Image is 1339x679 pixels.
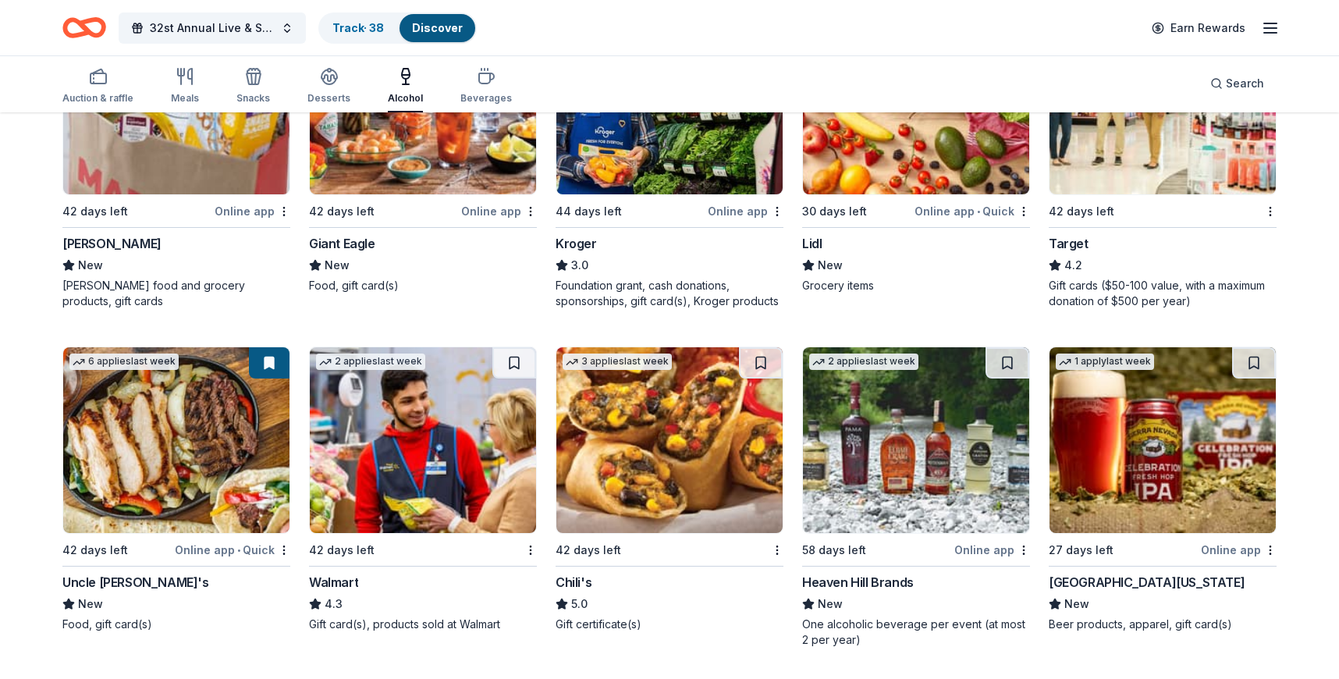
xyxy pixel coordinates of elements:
div: One alcoholic beverage per event (at most 2 per year) [802,617,1030,648]
div: Gift cards ($50-100 value, with a maximum donation of $500 per year) [1049,278,1277,309]
span: New [78,595,103,613]
div: 42 days left [309,541,375,560]
div: [PERSON_NAME] food and grocery products, gift cards [62,278,290,309]
a: Image for Giant Eagle2 applieslast week42 days leftOnline appGiant EagleNewFood, gift card(s) [309,8,537,293]
div: 3 applies last week [563,354,672,370]
div: 44 days left [556,202,622,221]
a: Track· 38 [332,21,384,34]
button: Desserts [307,61,350,112]
a: Discover [412,21,463,34]
div: Online app Quick [175,540,290,560]
div: Lidl [802,234,822,253]
a: Image for Target2 applieslast week42 days leftTarget4.2Gift cards ($50-100 value, with a maximum ... [1049,8,1277,309]
span: New [1064,595,1089,613]
div: 42 days left [556,541,621,560]
a: Home [62,9,106,46]
div: 2 applies last week [809,354,918,370]
img: Image for Walmart [310,347,536,533]
a: Image for Heaven Hill Brands2 applieslast week58 days leftOnline appHeaven Hill BrandsNewOne alco... [802,347,1030,648]
div: Gift certificate(s) [556,617,783,632]
div: 42 days left [62,202,128,221]
div: Alcohol [388,92,423,105]
div: Food, gift card(s) [62,617,290,632]
span: Search [1226,74,1264,93]
span: • [237,544,240,556]
a: Image for Chili's3 applieslast week42 days leftChili's5.0Gift certificate(s) [556,347,783,632]
div: 2 applies last week [316,354,425,370]
a: Image for Lidl1 applylast week30 days leftOnline app•QuickLidlNewGrocery items [802,8,1030,293]
div: Online app [215,201,290,221]
div: Target [1049,234,1089,253]
div: [PERSON_NAME] [62,234,162,253]
div: Food, gift card(s) [309,278,537,293]
button: Meals [171,61,199,112]
a: Image for Walmart2 applieslast week42 days leftWalmart4.3Gift card(s), products sold at Walmart [309,347,537,632]
div: Heaven Hill Brands [802,573,914,592]
div: 42 days left [309,202,375,221]
button: Auction & raffle [62,61,133,112]
span: 32st Annual Live & Silent Auction [150,19,275,37]
div: 30 days left [802,202,867,221]
span: 4.3 [325,595,343,613]
button: Snacks [236,61,270,112]
div: 58 days left [802,541,866,560]
span: New [325,256,350,275]
span: New [818,256,843,275]
span: New [78,256,103,275]
span: New [818,595,843,613]
div: Online app Quick [915,201,1030,221]
a: Earn Rewards [1142,14,1255,42]
span: 5.0 [571,595,588,613]
span: 3.0 [571,256,588,275]
button: 32st Annual Live & Silent Auction [119,12,306,44]
img: Image for Sierra Nevada [1050,347,1276,533]
div: Online app [708,201,783,221]
a: Image for Uncle Julio's6 applieslast week42 days leftOnline app•QuickUncle [PERSON_NAME]'sNewFood... [62,347,290,632]
div: Desserts [307,92,350,105]
div: Snacks [236,92,270,105]
div: Giant Eagle [309,234,375,253]
button: Alcohol [388,61,423,112]
div: Kroger [556,234,597,253]
div: Uncle [PERSON_NAME]'s [62,573,209,592]
button: Track· 38Discover [318,12,477,44]
div: [GEOGRAPHIC_DATA][US_STATE] [1049,573,1245,592]
span: 4.2 [1064,256,1082,275]
button: Beverages [460,61,512,112]
div: Chili's [556,573,591,592]
div: Grocery items [802,278,1030,293]
div: Meals [171,92,199,105]
div: Online app [954,540,1030,560]
img: Image for Chili's [556,347,783,533]
div: Walmart [309,573,358,592]
div: 6 applies last week [69,354,179,370]
div: 1 apply last week [1056,354,1154,370]
span: • [977,205,980,218]
a: Image for Sierra Nevada1 applylast week27 days leftOnline app[GEOGRAPHIC_DATA][US_STATE]NewBeer p... [1049,347,1277,632]
a: Image for Kroger2 applieslast week44 days leftOnline appKroger3.0Foundation grant, cash donations... [556,8,783,309]
div: Auction & raffle [62,92,133,105]
div: Online app [461,201,537,221]
img: Image for Heaven Hill Brands [803,347,1029,533]
button: Search [1198,68,1277,99]
div: Beer products, apparel, gift card(s) [1049,617,1277,632]
a: Image for MARTIN'SLocal42 days leftOnline app[PERSON_NAME]New[PERSON_NAME] food and grocery produ... [62,8,290,309]
img: Image for Uncle Julio's [63,347,289,533]
div: 42 days left [1049,202,1114,221]
div: Online app [1201,540,1277,560]
div: Gift card(s), products sold at Walmart [309,617,537,632]
div: Beverages [460,92,512,105]
div: 42 days left [62,541,128,560]
div: Foundation grant, cash donations, sponsorships, gift card(s), Kroger products [556,278,783,309]
div: 27 days left [1049,541,1113,560]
